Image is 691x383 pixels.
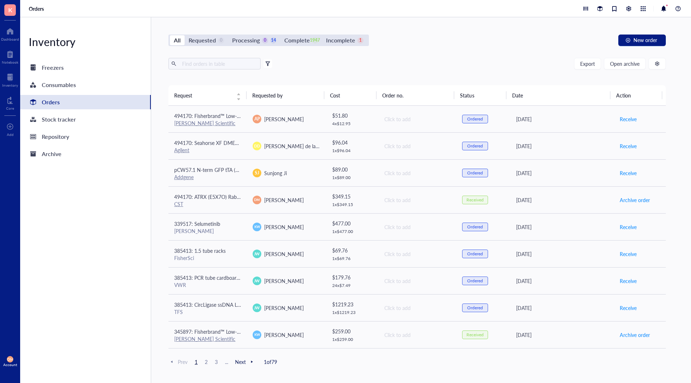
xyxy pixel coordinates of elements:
div: 4 x $ 12.95 [332,121,372,127]
span: JW [254,251,260,257]
div: Archive [42,149,62,159]
div: 1947 [312,37,318,44]
div: Processing [232,35,260,45]
div: [DATE] [516,115,608,123]
a: Agilent [174,146,189,154]
th: Status [454,85,506,105]
div: Repository [42,132,69,142]
div: Core [6,106,14,110]
div: Ordered [467,278,483,284]
div: Click to add [384,115,451,123]
div: 1 x $ 89.00 [332,175,372,181]
div: Inventory [2,83,18,87]
a: Orders [20,95,151,109]
div: Add [7,132,14,137]
th: Request [168,85,247,105]
div: $ 1219.23 [332,300,372,308]
a: Stock tracker [20,112,151,127]
div: Account [3,363,17,367]
td: Click to add [378,240,456,267]
td: Click to add [378,159,456,186]
span: JW [254,305,260,311]
div: 1 x $ 96.04 [332,148,372,154]
span: Receive [620,169,637,177]
div: [DATE] [516,331,608,339]
div: 1 x $ 477.00 [332,229,372,234]
button: Receive [619,140,637,152]
div: Received [466,332,484,338]
span: Archive order [620,196,650,204]
td: Click to add [378,186,456,213]
div: Click to add [384,331,451,339]
span: [PERSON_NAME] [264,115,304,123]
button: Open archive [604,58,646,69]
span: 2 [202,359,211,365]
span: 1 [192,359,200,365]
div: $ 69.76 [332,246,372,254]
span: DM [254,197,260,202]
span: [PERSON_NAME] [264,277,304,284]
div: Freezers [42,63,64,73]
span: 385413: CircLigase ssDNA Ligase, 5000 U [174,301,267,308]
span: [PERSON_NAME] [264,250,304,257]
button: Archive order [619,194,650,206]
div: Stock tracker [42,114,76,124]
div: [DATE] [516,169,608,177]
span: 494170: Fisherbrand™ Low-Retention Microcentrifuge Tubes [174,112,310,119]
div: 0 [218,37,224,44]
span: Archive order [620,331,650,339]
div: Click to add [384,196,451,204]
div: Click to add [384,250,451,258]
th: Action [610,85,663,105]
div: Click to add [384,142,451,150]
span: 345897: Fisherbrand™ Low-Retention Microcentrifuge Tubes [174,328,310,335]
span: 385413: PCR tube cardboard freezer boxes [174,274,270,281]
div: 0 [262,37,268,44]
a: Archive [20,147,151,161]
button: Receive [619,221,637,233]
div: Ordered [467,305,483,311]
a: Inventory [2,72,18,87]
div: FisherSci [174,255,241,261]
span: 494170: ATRX (E5X7O) Rabbit mAb [174,193,254,200]
span: Receive [620,250,637,258]
td: Click to add [378,321,456,348]
div: Requested [189,35,216,45]
span: Receive [620,277,637,285]
div: $ 477.00 [332,219,372,227]
div: Ordered [467,116,483,122]
div: 1 x $ 1219.23 [332,310,372,315]
div: $ 96.04 [332,138,372,146]
div: Dashboard [1,37,19,41]
span: 385413: 1.5 tube racks [174,247,226,254]
span: DM [7,357,13,361]
span: SJ [255,170,259,176]
th: Cost [324,85,376,105]
div: Click to add [384,277,451,285]
input: Find orders in table [179,58,258,69]
span: KW [254,224,260,229]
div: [DATE] [516,277,608,285]
div: [DATE] [516,304,608,312]
th: Requested by [247,85,325,105]
div: $ 89.00 [332,165,372,173]
div: [DATE] [516,142,608,150]
button: Archive order [619,329,650,341]
div: TFS [174,309,241,315]
span: Prev [168,359,188,365]
td: Click to add [378,267,456,294]
div: 1 x $ 69.76 [332,256,372,261]
div: VWR [174,282,241,288]
th: Date [506,85,610,105]
div: [DATE] [516,196,608,204]
span: ... [222,359,231,365]
a: Notebook [2,49,18,64]
a: Repository [20,129,151,144]
td: Click to add [378,132,456,159]
span: Receive [620,304,637,312]
span: Next [235,359,255,365]
span: Receive [620,115,637,123]
a: [PERSON_NAME] Scientific [174,119,235,127]
span: [PERSON_NAME] [264,331,304,338]
td: Click to add [378,348,456,375]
